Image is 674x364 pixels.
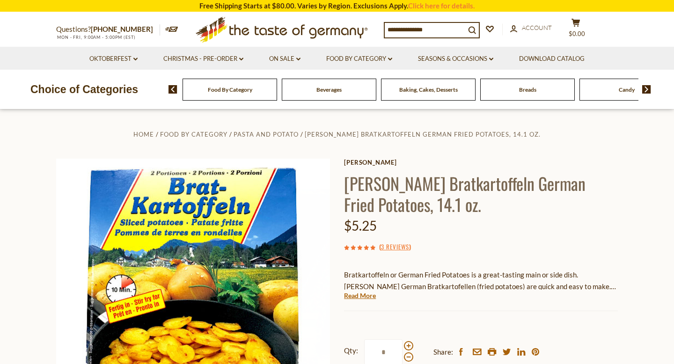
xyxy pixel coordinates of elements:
a: Breads [519,86,536,93]
a: Download Catalog [519,54,585,64]
img: previous arrow [168,85,177,94]
strong: Qty: [344,345,358,357]
span: $0.00 [569,30,585,37]
a: Read More [344,291,376,300]
a: Candy [619,86,635,93]
a: Pasta and Potato [234,131,299,138]
a: [PERSON_NAME] Bratkartoffeln German Fried Potatoes, 14.1 oz. [305,131,541,138]
a: 3 Reviews [381,242,409,252]
a: Account [510,23,552,33]
span: Account [522,24,552,31]
a: Christmas - PRE-ORDER [163,54,243,64]
a: Oktoberfest [89,54,138,64]
img: next arrow [642,85,651,94]
a: Food By Category [326,54,392,64]
span: MON - FRI, 9:00AM - 5:00PM (EST) [56,35,136,40]
p: Bratkartoffeln or German Fried Potatoes is a great-tasting main or side dish. [PERSON_NAME] Germa... [344,269,618,292]
button: $0.00 [562,18,590,42]
a: [PERSON_NAME] [344,159,618,166]
a: [PHONE_NUMBER] [91,25,153,33]
h1: [PERSON_NAME] Bratkartoffeln German Fried Potatoes, 14.1 oz. [344,173,618,215]
a: Food By Category [208,86,252,93]
a: Seasons & Occasions [418,54,493,64]
a: On Sale [269,54,300,64]
a: Beverages [316,86,342,93]
a: Click here for details. [408,1,475,10]
span: ( ) [379,242,411,251]
a: Food By Category [160,131,227,138]
a: Home [133,131,154,138]
p: Questions? [56,23,160,36]
span: $5.25 [344,218,377,233]
a: Baking, Cakes, Desserts [399,86,458,93]
span: Share: [433,346,453,358]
